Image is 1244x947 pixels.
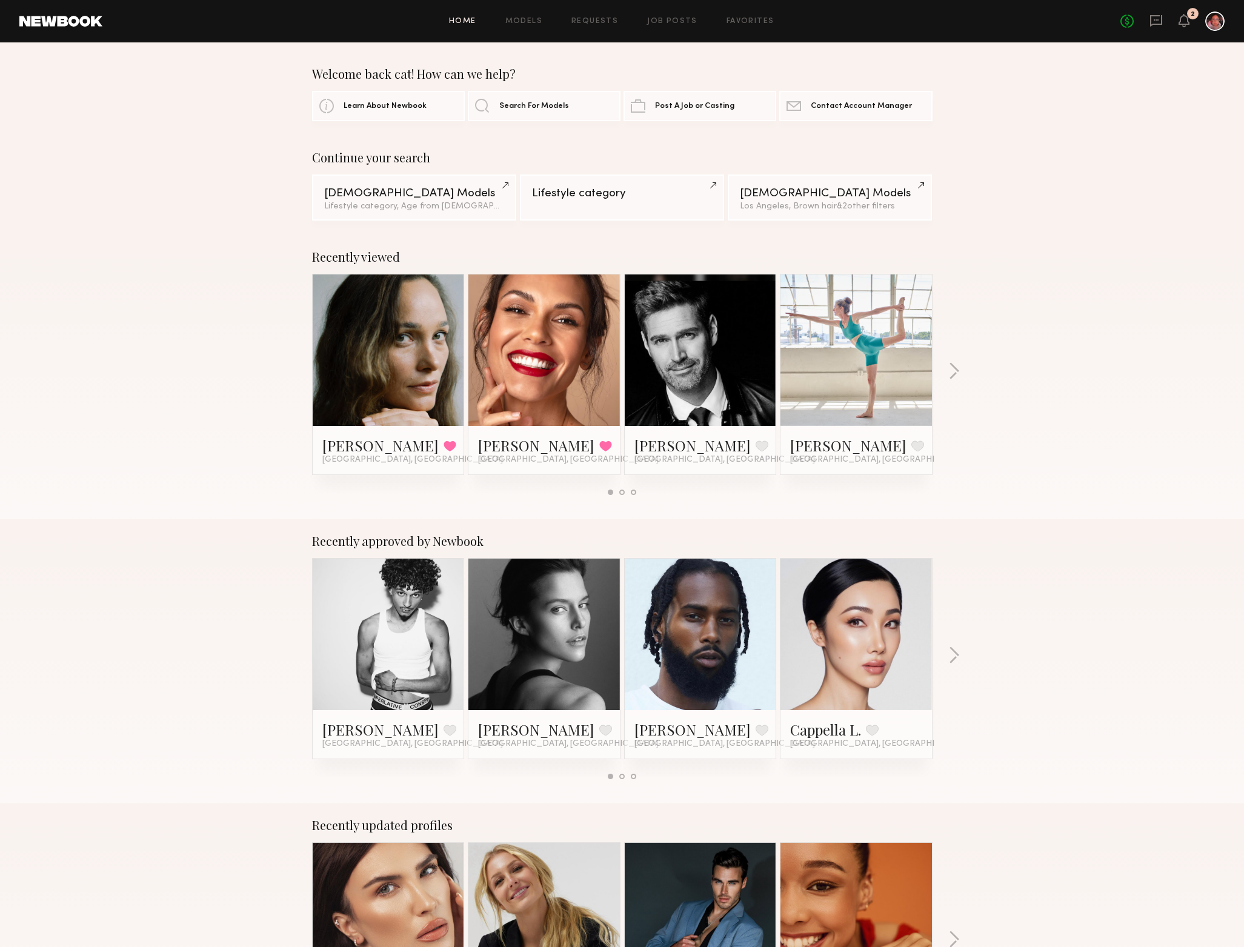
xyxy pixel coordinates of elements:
div: Lifestyle category [532,188,712,199]
a: [PERSON_NAME] [478,436,594,455]
div: [DEMOGRAPHIC_DATA] Models [740,188,920,199]
span: [GEOGRAPHIC_DATA], [GEOGRAPHIC_DATA] [322,739,503,749]
span: & 2 other filter s [837,202,895,210]
a: [DEMOGRAPHIC_DATA] ModelsLifestyle category, Age from [DEMOGRAPHIC_DATA]. [312,174,516,221]
div: Continue your search [312,150,933,165]
a: Models [505,18,542,25]
a: [DEMOGRAPHIC_DATA] ModelsLos Angeles, Brown hair&2other filters [728,174,932,221]
a: [PERSON_NAME] [634,720,751,739]
div: 2 [1191,11,1195,18]
div: Recently viewed [312,250,933,264]
a: Home [449,18,476,25]
a: [PERSON_NAME] [478,720,594,739]
span: Contact Account Manager [811,102,912,110]
div: Lifestyle category, Age from [DEMOGRAPHIC_DATA]. [324,202,504,211]
a: Cappella L. [790,720,861,739]
div: Welcome back cat! How can we help? [312,67,933,81]
span: [GEOGRAPHIC_DATA], [GEOGRAPHIC_DATA] [478,739,659,749]
span: [GEOGRAPHIC_DATA], [GEOGRAPHIC_DATA] [790,455,971,465]
div: Los Angeles, Brown hair [740,202,920,211]
span: [GEOGRAPHIC_DATA], [GEOGRAPHIC_DATA] [634,455,815,465]
a: Post A Job or Casting [624,91,776,121]
a: Favorites [727,18,774,25]
span: Learn About Newbook [344,102,427,110]
span: Search For Models [499,102,569,110]
a: Lifestyle category [520,174,724,221]
span: [GEOGRAPHIC_DATA], [GEOGRAPHIC_DATA] [322,455,503,465]
a: Requests [571,18,618,25]
a: Contact Account Manager [779,91,932,121]
span: [GEOGRAPHIC_DATA], [GEOGRAPHIC_DATA] [790,739,971,749]
span: [GEOGRAPHIC_DATA], [GEOGRAPHIC_DATA] [634,739,815,749]
div: Recently approved by Newbook [312,534,933,548]
a: [PERSON_NAME] [790,436,906,455]
span: [GEOGRAPHIC_DATA], [GEOGRAPHIC_DATA] [478,455,659,465]
a: [PERSON_NAME] [634,436,751,455]
span: Post A Job or Casting [655,102,734,110]
a: Learn About Newbook [312,91,465,121]
a: Job Posts [647,18,697,25]
div: [DEMOGRAPHIC_DATA] Models [324,188,504,199]
a: [PERSON_NAME] [322,436,439,455]
a: Search For Models [468,91,620,121]
div: Recently updated profiles [312,818,933,832]
a: [PERSON_NAME] [322,720,439,739]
